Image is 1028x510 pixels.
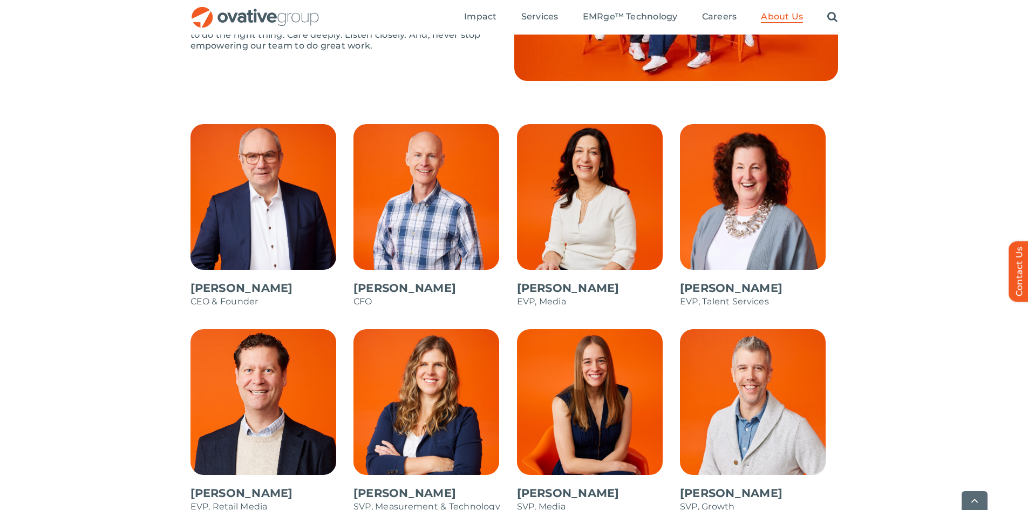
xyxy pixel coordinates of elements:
[190,5,320,16] a: OG_Full_horizontal_RGB
[521,11,559,22] span: Services
[827,11,838,23] a: Search
[761,11,803,23] a: About Us
[702,11,737,23] a: Careers
[521,11,559,23] a: Services
[464,11,496,22] span: Impact
[761,11,803,22] span: About Us
[702,11,737,22] span: Careers
[464,11,496,23] a: Impact
[583,11,678,22] span: EMRge™ Technology
[583,11,678,23] a: EMRge™ Technology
